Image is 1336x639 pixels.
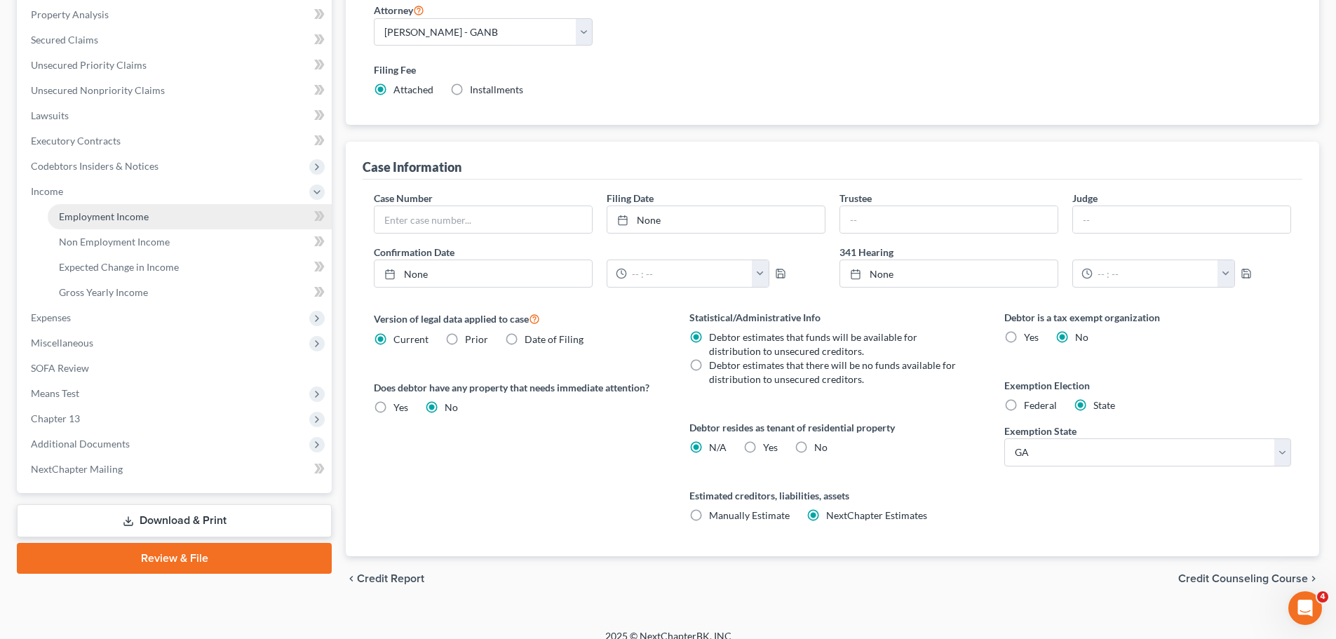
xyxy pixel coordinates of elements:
[1093,260,1218,287] input: -- : --
[1024,399,1057,411] span: Federal
[31,135,121,147] span: Executory Contracts
[363,159,461,175] div: Case Information
[709,509,790,521] span: Manually Estimate
[31,34,98,46] span: Secured Claims
[1004,424,1077,438] label: Exemption State
[31,8,109,20] span: Property Analysis
[607,206,825,233] a: None
[59,286,148,298] span: Gross Yearly Income
[31,59,147,71] span: Unsecured Priority Claims
[525,333,583,345] span: Date of Filing
[374,1,424,18] label: Attorney
[689,310,976,325] label: Statistical/Administrative Info
[20,356,332,381] a: SOFA Review
[689,488,976,503] label: Estimated creditors, liabilities, assets
[48,229,332,255] a: Non Employment Income
[393,401,408,413] span: Yes
[374,62,1291,77] label: Filing Fee
[374,191,433,206] label: Case Number
[1073,206,1290,233] input: --
[31,387,79,399] span: Means Test
[346,573,357,584] i: chevron_left
[840,260,1058,287] a: None
[709,359,956,385] span: Debtor estimates that there will be no funds available for distribution to unsecured creditors.
[1024,331,1039,343] span: Yes
[17,504,332,537] a: Download & Print
[20,27,332,53] a: Secured Claims
[763,441,778,453] span: Yes
[59,236,170,248] span: Non Employment Income
[1004,310,1291,325] label: Debtor is a tax exempt organization
[709,441,727,453] span: N/A
[689,420,976,435] label: Debtor resides as tenant of residential property
[1308,573,1319,584] i: chevron_right
[48,280,332,305] a: Gross Yearly Income
[1288,591,1322,625] iframe: Intercom live chat
[375,206,592,233] input: Enter case number...
[832,245,1298,260] label: 341 Hearing
[48,255,332,280] a: Expected Change in Income
[31,109,69,121] span: Lawsuits
[31,160,158,172] span: Codebtors Insiders & Notices
[31,311,71,323] span: Expenses
[840,206,1058,233] input: --
[607,191,654,206] label: Filing Date
[357,573,424,584] span: Credit Report
[375,260,592,287] a: None
[814,441,828,453] span: No
[1075,331,1088,343] span: No
[826,509,927,521] span: NextChapter Estimates
[374,380,661,395] label: Does debtor have any property that needs immediate attention?
[1072,191,1098,206] label: Judge
[445,401,458,413] span: No
[31,185,63,197] span: Income
[1178,573,1319,584] button: Credit Counseling Course chevron_right
[20,53,332,78] a: Unsecured Priority Claims
[20,103,332,128] a: Lawsuits
[1178,573,1308,584] span: Credit Counseling Course
[31,412,80,424] span: Chapter 13
[374,310,661,327] label: Version of legal data applied to case
[393,333,429,345] span: Current
[20,78,332,103] a: Unsecured Nonpriority Claims
[393,83,433,95] span: Attached
[31,337,93,349] span: Miscellaneous
[1317,591,1328,603] span: 4
[31,362,89,374] span: SOFA Review
[627,260,753,287] input: -- : --
[465,333,488,345] span: Prior
[1093,399,1115,411] span: State
[470,83,523,95] span: Installments
[31,463,123,475] span: NextChapter Mailing
[709,331,917,357] span: Debtor estimates that funds will be available for distribution to unsecured creditors.
[48,204,332,229] a: Employment Income
[31,84,165,96] span: Unsecured Nonpriority Claims
[17,543,332,574] a: Review & File
[59,261,179,273] span: Expected Change in Income
[59,210,149,222] span: Employment Income
[367,245,832,260] label: Confirmation Date
[346,573,424,584] button: chevron_left Credit Report
[20,128,332,154] a: Executory Contracts
[20,2,332,27] a: Property Analysis
[839,191,872,206] label: Trustee
[20,457,332,482] a: NextChapter Mailing
[1004,378,1291,393] label: Exemption Election
[31,438,130,450] span: Additional Documents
